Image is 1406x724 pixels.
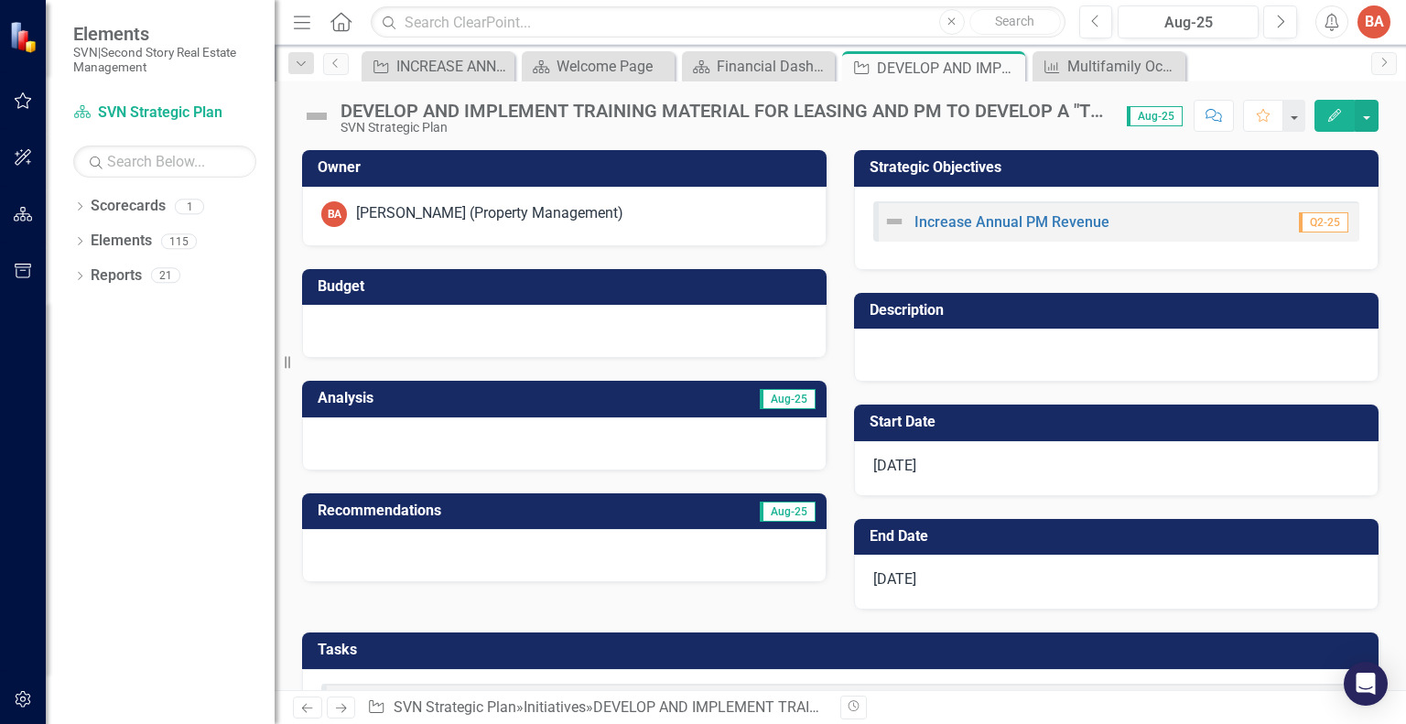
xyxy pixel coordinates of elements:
input: Search ClearPoint... [371,6,1065,38]
a: Financial Dashboard [687,55,830,78]
h3: Budget [318,278,817,295]
h3: Tasks [318,642,1369,658]
div: [PERSON_NAME] (Property Management) [356,203,623,224]
button: Search [969,9,1061,35]
span: Aug-25 [760,502,816,522]
h3: Analysis [318,390,564,406]
button: BA [1357,5,1390,38]
h3: Description [870,302,1369,319]
span: [DATE] [873,457,916,474]
button: Aug-25 [1118,5,1259,38]
a: Multifamily Occupancy (Lease Up) [1037,55,1181,78]
div: Multifamily Occupancy (Lease Up) [1067,55,1181,78]
img: Not Defined [883,211,905,232]
h3: Strategic Objectives [870,159,1369,176]
a: Reports [91,265,142,286]
h3: Owner [318,159,817,176]
h3: End Date [870,528,1369,545]
a: Increase Annual PM Revenue [914,213,1109,231]
img: ClearPoint Strategy [9,20,41,52]
div: SVN Strategic Plan [341,121,1109,135]
div: DEVELOP AND IMPLEMENT TRAINING MATERIAL FOR LEASING AND PM TO DEVELOP A "THINK LIKE AN OWNER" MIN... [593,698,1401,716]
div: 21 [151,268,180,284]
a: INCREASE ANNUAL OCCUPANCY AT MF PROPERTIES [366,55,510,78]
a: SVN Strategic Plan [394,698,516,716]
div: 115 [161,233,197,249]
h3: Start Date [870,414,1369,430]
img: Not Defined [302,102,331,131]
small: SVN|Second Story Real Estate Management [73,45,256,75]
div: DEVELOP AND IMPLEMENT TRAINING MATERIAL FOR LEASING AND PM TO DEVELOP A "THINK LIKE AN OWNER" MIN... [341,101,1109,121]
a: Elements [91,231,152,252]
a: Scorecards [91,196,166,217]
a: SVN Strategic Plan [73,103,256,124]
div: Open Intercom Messenger [1344,662,1388,706]
span: Q2-25 [1299,212,1348,232]
div: BA [321,201,347,227]
div: Welcome Page [557,55,670,78]
span: Aug-25 [760,389,816,409]
span: Search [995,14,1034,28]
input: Search Below... [73,146,256,178]
h3: Recommendations [318,502,658,519]
span: Elements [73,23,256,45]
div: 1 [175,199,204,214]
div: DEVELOP AND IMPLEMENT TRAINING MATERIAL FOR LEASING AND PM TO DEVELOP A "THINK LIKE AN OWNER" MIN... [877,57,1021,80]
span: [DATE] [873,570,916,588]
a: Initiatives [524,698,586,716]
div: Aug-25 [1124,12,1252,34]
span: Aug-25 [1127,106,1183,126]
div: INCREASE ANNUAL OCCUPANCY AT MF PROPERTIES [396,55,510,78]
a: Welcome Page [526,55,670,78]
div: Financial Dashboard [717,55,830,78]
div: » » [367,697,827,719]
